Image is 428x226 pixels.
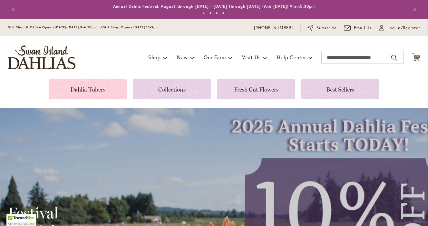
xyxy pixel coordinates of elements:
[222,12,224,14] button: 4 of 4
[407,3,420,16] button: Next
[113,4,315,9] a: Annual Dahlia Festival, August through [DATE] - [DATE] through [DATE] (And [DATE]) 9-am5:30pm
[216,12,218,14] button: 3 of 4
[148,54,161,61] span: Shop
[307,25,337,31] a: Subscribe
[344,25,372,31] a: Email Us
[316,25,337,31] span: Subscribe
[203,12,205,14] button: 1 of 4
[254,25,293,31] a: [PHONE_NUMBER]
[209,12,211,14] button: 2 of 4
[102,25,159,29] span: Gift Shop Open - [DATE] 10-3pm
[204,54,226,61] span: Our Farm
[354,25,372,31] span: Email Us
[379,25,420,31] a: Log In/Register
[8,25,102,29] span: Gift Shop & Office Open - [DATE]-[DATE] 9-4:30pm /
[277,54,306,61] span: Help Center
[387,25,420,31] span: Log In/Register
[8,3,21,16] button: Previous
[177,54,188,61] span: New
[242,54,261,61] span: Visit Us
[8,45,75,69] a: store logo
